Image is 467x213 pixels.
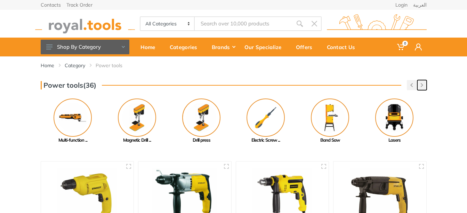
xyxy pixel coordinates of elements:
a: Categories [165,38,207,56]
div: Electric Screw ... [234,137,298,144]
img: Royal - Electric Screw Driver [247,98,285,137]
div: Contact Us [322,40,365,54]
select: Category [140,17,195,30]
div: Offers [291,40,322,54]
a: Category [65,62,85,69]
a: Home [41,62,54,69]
a: Home [136,38,165,56]
a: Contacts [41,2,61,7]
img: Royal - Lasers [375,98,413,137]
input: Site search [195,16,292,31]
div: Magnetic Drill ... [105,137,169,144]
a: Contact Us [322,38,365,56]
img: Royal - Magnetic Drill Press [118,98,156,137]
img: royal.tools Logo [327,14,427,33]
a: Login [395,2,408,7]
a: Drill press [169,98,234,144]
a: Electric Screw ... [234,98,298,144]
a: 0 [392,38,410,56]
a: Offers [291,38,322,56]
a: Multi-function ... [41,98,105,144]
div: Home [136,40,165,54]
span: 0 [402,41,408,46]
div: Drill press [169,137,234,144]
img: Royal - Drill press [182,98,220,137]
div: Our Specialize [240,40,291,54]
div: Multi-function ... [41,137,105,144]
div: Band Saw [298,137,362,144]
a: العربية [413,2,427,7]
a: Our Specialize [240,38,291,56]
a: Lasers [362,98,427,144]
div: Categories [165,40,207,54]
li: Power tools [96,62,133,69]
h3: Power tools(36) [41,81,96,89]
div: Brands [207,40,240,54]
a: Band Saw [298,98,362,144]
div: Lasers [362,137,427,144]
button: Shop By Category [41,40,129,54]
img: Royal - Band Saw [311,98,349,137]
nav: breadcrumb [41,62,427,69]
img: Royal - Multi-function tools [54,98,92,137]
a: Track Order [66,2,92,7]
a: Magnetic Drill ... [105,98,169,144]
img: royal.tools Logo [35,14,135,33]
